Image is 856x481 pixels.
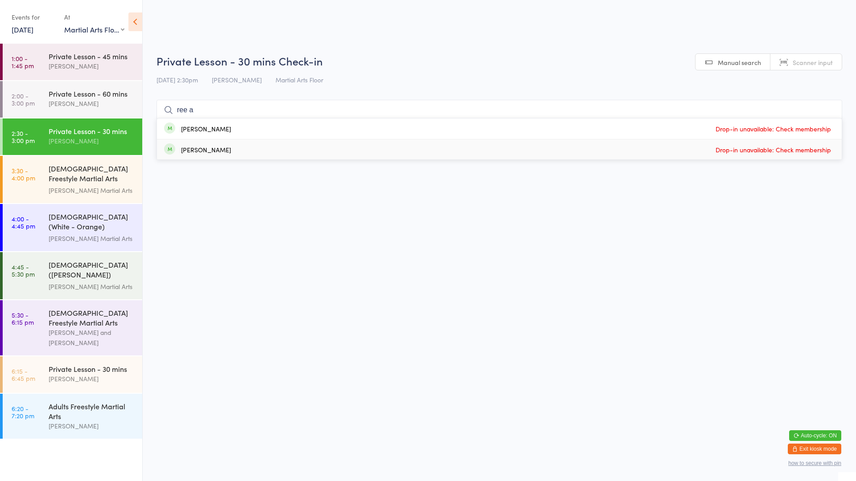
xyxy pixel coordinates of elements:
div: [PERSON_NAME] Martial Arts [49,233,135,244]
a: 6:20 -7:20 pmAdults Freestyle Martial Arts[PERSON_NAME] [3,394,142,439]
a: [DATE] [12,24,33,34]
div: [PERSON_NAME] [49,374,135,384]
time: 4:00 - 4:45 pm [12,215,35,229]
div: [DEMOGRAPHIC_DATA] Freestyle Martial Arts (Little Heroes) [49,163,135,185]
span: [DATE] 2:30pm [156,75,198,84]
time: 6:15 - 6:45 pm [12,367,35,382]
time: 1:00 - 1:45 pm [12,55,34,69]
div: Private Lesson - 45 mins [49,51,135,61]
div: [PERSON_NAME] [181,146,231,153]
div: [PERSON_NAME] [49,136,135,146]
button: how to secure with pin [788,460,841,466]
time: 6:20 - 7:20 pm [12,405,34,419]
div: [PERSON_NAME] [49,61,135,71]
span: Drop-in unavailable: Check membership [713,122,833,135]
a: 6:15 -6:45 pmPrivate Lesson - 30 mins[PERSON_NAME] [3,356,142,393]
a: 2:30 -3:00 pmPrivate Lesson - 30 mins[PERSON_NAME] [3,118,142,155]
a: 4:45 -5:30 pm[DEMOGRAPHIC_DATA] ([PERSON_NAME]) Freestyle Martial Arts[PERSON_NAME] Martial Arts [3,252,142,299]
div: [DEMOGRAPHIC_DATA] (White - Orange) Freestyle Martial Arts [49,212,135,233]
time: 2:00 - 3:00 pm [12,92,35,106]
time: 3:30 - 4:00 pm [12,167,35,181]
div: [DEMOGRAPHIC_DATA] Freestyle Martial Arts [49,308,135,327]
div: [PERSON_NAME] [49,98,135,109]
a: 3:30 -4:00 pm[DEMOGRAPHIC_DATA] Freestyle Martial Arts (Little Heroes)[PERSON_NAME] Martial Arts [3,156,142,203]
div: Adults Freestyle Martial Arts [49,401,135,421]
div: [PERSON_NAME] [181,125,231,132]
span: [PERSON_NAME] [212,75,262,84]
time: 2:30 - 3:00 pm [12,130,35,144]
div: Private Lesson - 60 mins [49,89,135,98]
div: [PERSON_NAME] Martial Arts [49,185,135,196]
a: 4:00 -4:45 pm[DEMOGRAPHIC_DATA] (White - Orange) Freestyle Martial Arts[PERSON_NAME] Martial Arts [3,204,142,251]
input: Search [156,100,842,120]
div: [DEMOGRAPHIC_DATA] ([PERSON_NAME]) Freestyle Martial Arts [49,260,135,281]
span: Drop-in unavailable: Check membership [713,143,833,156]
div: Martial Arts Floor [64,24,124,34]
time: 5:30 - 6:15 pm [12,311,34,326]
span: Manual search [718,58,761,67]
div: [PERSON_NAME] and [PERSON_NAME] [49,327,135,348]
button: Auto-cycle: ON [789,430,841,441]
span: Scanner input [793,58,833,67]
div: [PERSON_NAME] [49,421,135,431]
div: Events for [12,10,55,24]
a: 2:00 -3:00 pmPrivate Lesson - 60 mins[PERSON_NAME] [3,81,142,118]
a: 5:30 -6:15 pm[DEMOGRAPHIC_DATA] Freestyle Martial Arts[PERSON_NAME] and [PERSON_NAME] [3,300,142,355]
span: Martial Arts Floor [276,75,323,84]
div: [PERSON_NAME] Martial Arts [49,281,135,292]
div: Private Lesson - 30 mins [49,364,135,374]
div: At [64,10,124,24]
time: 4:45 - 5:30 pm [12,263,35,277]
h2: Private Lesson - 30 mins Check-in [156,53,842,68]
a: 1:00 -1:45 pmPrivate Lesson - 45 mins[PERSON_NAME] [3,44,142,80]
div: Private Lesson - 30 mins [49,126,135,136]
button: Exit kiosk mode [788,444,841,454]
